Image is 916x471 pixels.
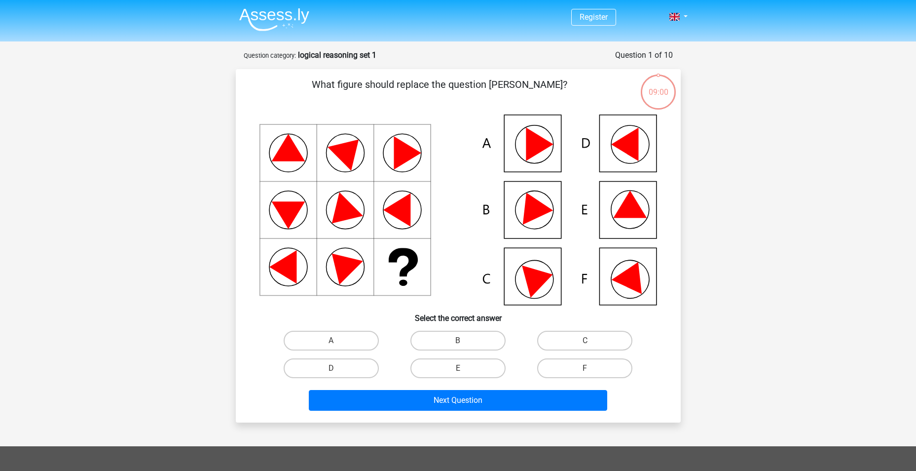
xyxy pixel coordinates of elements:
[410,358,506,378] label: E
[640,74,677,98] div: 09:00
[252,306,665,323] h6: Select the correct answer
[284,358,379,378] label: D
[298,50,376,60] strong: logical reasoning set 1
[252,77,628,107] p: What figure should replace the question [PERSON_NAME]?
[284,331,379,351] label: A
[537,331,632,351] label: C
[537,358,632,378] label: F
[615,49,673,61] div: Question 1 of 10
[244,52,296,59] small: Question category:
[580,12,608,22] a: Register
[239,8,309,31] img: Assessly
[410,331,506,351] label: B
[309,390,607,411] button: Next Question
